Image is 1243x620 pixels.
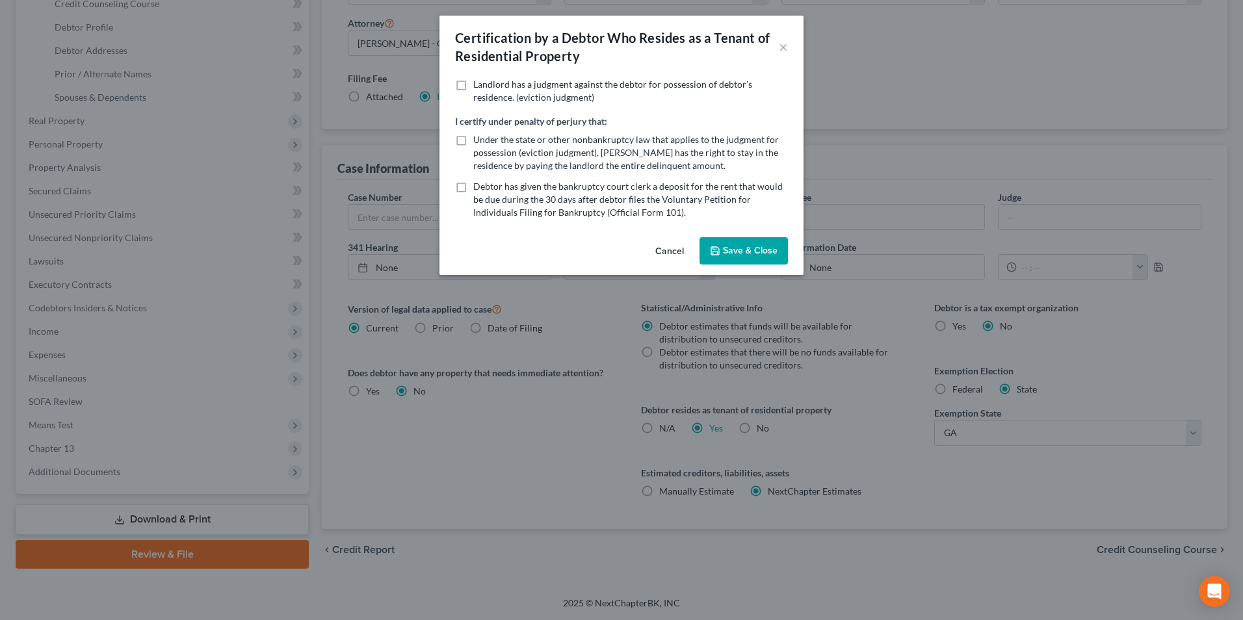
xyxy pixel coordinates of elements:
div: Certification by a Debtor Who Resides as a Tenant of Residential Property [455,29,779,65]
span: Debtor has given the bankruptcy court clerk a deposit for the rent that would be due during the 3... [473,181,783,218]
label: I certify under penalty of perjury that: [455,114,607,128]
div: Open Intercom Messenger [1199,576,1230,607]
span: Under the state or other nonbankruptcy law that applies to the judgment for possession (eviction ... [473,134,779,171]
button: Save & Close [700,237,788,265]
span: Landlord has a judgment against the debtor for possession of debtor’s residence. (eviction judgment) [473,79,752,103]
button: Cancel [645,239,694,265]
button: × [779,39,788,55]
